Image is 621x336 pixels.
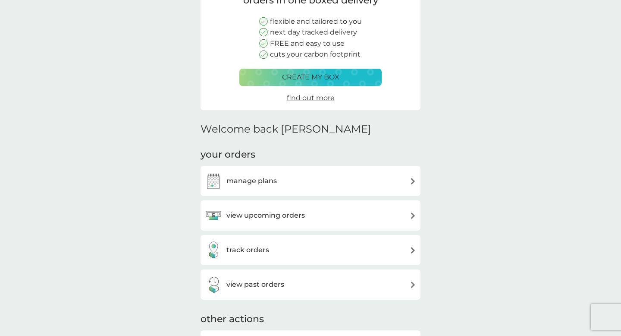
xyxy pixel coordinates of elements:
p: next day tracked delivery [270,27,357,38]
h3: other actions [201,313,264,326]
p: cuts your carbon footprint [270,49,361,60]
h3: track orders [226,244,269,256]
img: arrow right [410,247,416,254]
h3: view past orders [226,279,284,290]
h3: your orders [201,148,255,162]
p: flexible and tailored to you [270,16,362,27]
span: find out more [287,94,335,102]
a: find out more [287,92,335,104]
h2: Welcome back [PERSON_NAME] [201,123,371,136]
button: create my box [239,69,382,86]
img: arrow right [410,282,416,288]
img: arrow right [410,212,416,219]
h3: view upcoming orders [226,210,305,221]
img: arrow right [410,178,416,184]
p: create my box [282,72,339,83]
p: FREE and easy to use [270,38,345,49]
h3: manage plans [226,175,277,187]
